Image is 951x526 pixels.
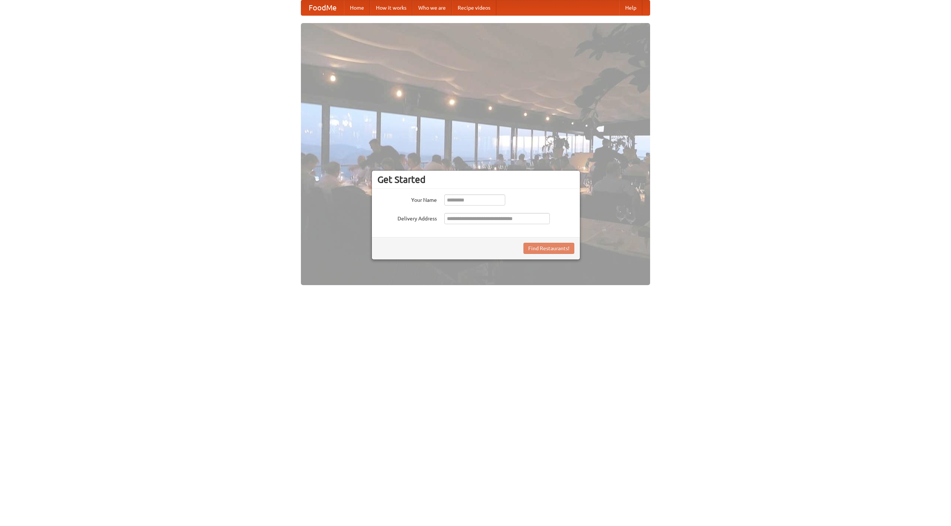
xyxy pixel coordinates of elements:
a: Who we are [412,0,452,15]
button: Find Restaurants! [523,243,574,254]
a: How it works [370,0,412,15]
a: FoodMe [301,0,344,15]
h3: Get Started [377,174,574,185]
a: Help [619,0,642,15]
label: Delivery Address [377,213,437,222]
a: Recipe videos [452,0,496,15]
label: Your Name [377,194,437,204]
a: Home [344,0,370,15]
